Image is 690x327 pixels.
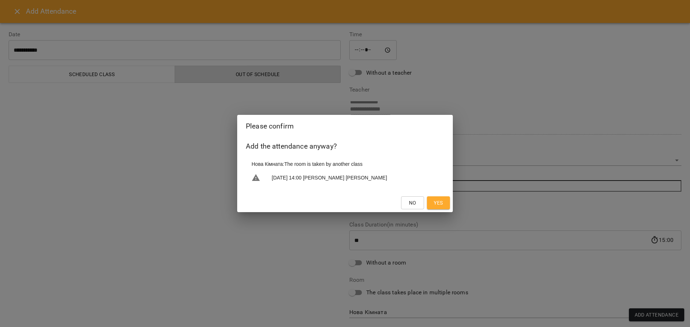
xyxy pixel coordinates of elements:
h2: Please confirm [246,121,444,132]
li: Нова Кімната : The room is taken by another class [246,158,444,170]
button: No [401,196,424,209]
span: No [409,198,416,207]
span: Yes [434,198,443,207]
button: Yes [427,196,450,209]
li: [DATE] 14:00 [PERSON_NAME] [PERSON_NAME] [246,170,444,185]
h6: Add the attendance anyway? [246,141,444,152]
